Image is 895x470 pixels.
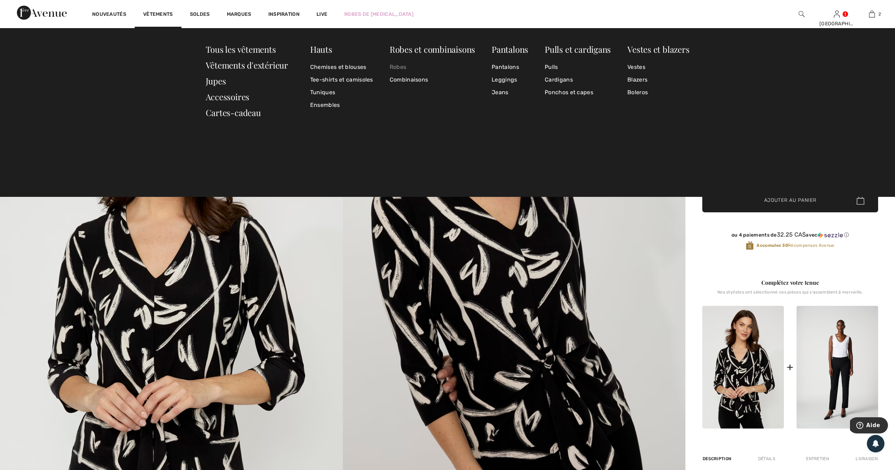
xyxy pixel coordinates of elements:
img: 1ère Avenue [17,6,67,20]
div: Complétez votre tenue [702,278,878,287]
span: Ajouter au panier [764,197,817,204]
img: Mon panier [869,10,875,18]
a: Se connecter [834,11,840,17]
a: 2 [855,10,889,18]
div: Description [702,452,733,465]
a: Jupes [206,75,226,86]
a: Accessoires [206,91,250,102]
span: 32.25 CA$ [777,231,806,238]
a: Pantalons [492,61,528,73]
div: Détails [752,452,781,465]
a: Nouveautés [92,11,126,19]
img: Bag.svg [857,195,864,205]
a: Vêtements d'extérieur [206,59,288,71]
button: Ajouter au panier [702,188,878,212]
span: Inspiration [268,11,300,19]
img: Sezzle [818,232,843,238]
img: Pull Nœud Col V modèle 34060 [702,306,784,429]
a: Boleros [627,86,689,99]
div: ou 4 paiements de avec [702,231,878,238]
a: Pulls [545,61,611,73]
a: Pantalons [492,44,528,55]
span: 2 [878,11,881,17]
div: Entretien [800,452,835,465]
img: Mes infos [834,10,840,18]
a: Cardigans [545,73,611,86]
a: Tuniques [310,86,373,99]
a: Jeans [492,86,528,99]
a: Blazers [627,73,689,86]
a: Robes [390,61,475,73]
div: [GEOGRAPHIC_DATA] [819,20,854,27]
a: Hauts [310,44,332,55]
a: Robes de [MEDICAL_DATA] [344,11,414,18]
a: Combinaisons [390,73,475,86]
strong: Accumulez 30 [756,243,788,248]
a: Soldes [190,11,210,19]
div: Livraison [854,452,878,465]
a: Live [317,11,327,18]
a: Vêtements [143,11,173,19]
a: Ensembles [310,99,373,111]
a: Vestes et blazers [627,44,689,55]
a: Pulls et cardigans [545,44,611,55]
div: + [787,359,793,375]
iframe: Ouvre un widget dans lequel vous pouvez trouver plus d’informations [850,417,888,435]
img: Pantalons Ajustés Taille Moyenne modèle 143105 [797,306,878,429]
a: Cartes-cadeau [206,107,261,118]
a: Ponchos et capes [545,86,611,99]
img: Récompenses Avenue [746,241,754,250]
div: Nos stylistes ont sélectionné ces pièces qui s'assemblent à merveille. [702,290,878,300]
a: Chemises et blouses [310,61,373,73]
a: Vestes [627,61,689,73]
a: Marques [227,11,251,19]
a: Tous les vêtements [206,44,276,55]
div: ou 4 paiements de32.25 CA$avecSezzle Cliquez pour en savoir plus sur Sezzle [702,231,878,241]
a: Tee-shirts et camisoles [310,73,373,86]
img: recherche [799,10,805,18]
a: Robes et combinaisons [390,44,475,55]
a: Leggings [492,73,528,86]
span: Récompenses Avenue [756,242,834,249]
